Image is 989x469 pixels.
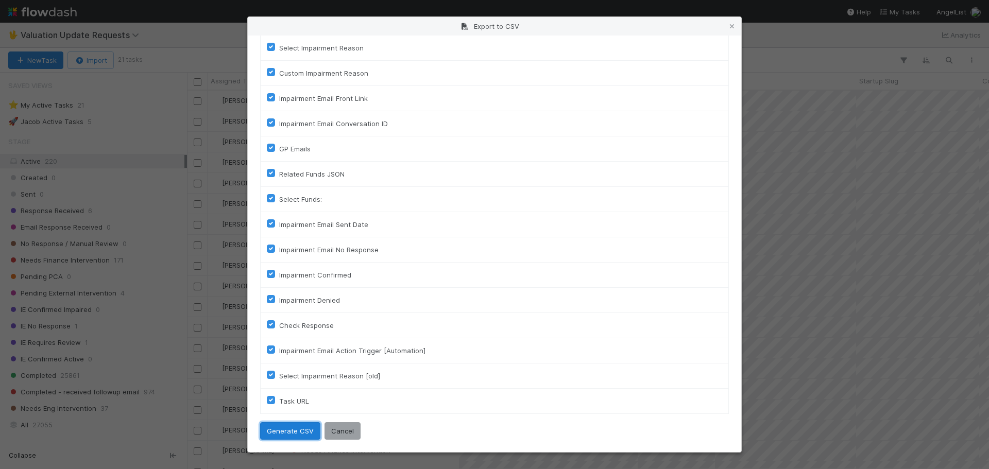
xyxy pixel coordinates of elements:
[279,193,322,205] label: Select Funds:
[279,395,309,407] label: Task URL
[279,294,340,306] label: Impairment Denied
[279,344,425,357] label: Impairment Email Action Trigger [Automation]
[279,370,380,382] label: Select Impairment Reason [old]
[248,17,741,36] div: Export to CSV
[279,218,368,231] label: Impairment Email Sent Date
[279,319,334,332] label: Check Response
[279,168,345,180] label: Related Funds JSON
[279,92,368,105] label: Impairment Email Front Link
[260,422,320,440] button: Generate CSV
[279,42,364,54] label: Select Impairment Reason
[279,67,368,79] label: Custom Impairment Reason
[279,143,311,155] label: GP Emails
[279,269,351,281] label: Impairment Confirmed
[325,422,361,440] button: Cancel
[279,117,388,130] label: Impairment Email Conversation ID
[279,244,379,256] label: Impairment Email No Response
